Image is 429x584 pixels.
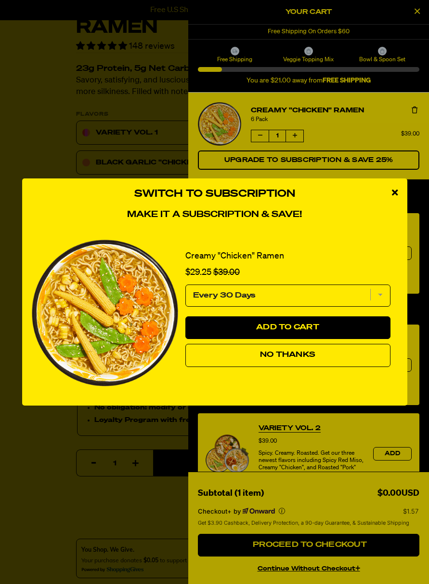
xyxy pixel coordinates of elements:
span: $29.25 [185,268,211,277]
iframe: Marketing Popup [5,539,104,579]
span: No Thanks [260,351,315,359]
a: Creamy "Chicken" Ramen [185,249,284,263]
h4: Make it a subscription & save! [32,210,398,220]
img: View Creamy "Chicken" Ramen [32,240,178,386]
button: No Thanks [185,344,390,367]
h3: Switch to Subscription [32,188,398,200]
button: Add to Cart [185,316,390,340]
select: subscription frequency [185,285,390,307]
span: Add to Cart [256,324,319,331]
div: 1 of 1 [32,230,398,396]
span: $39.00 [213,268,240,277]
div: close modal [382,178,407,207]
